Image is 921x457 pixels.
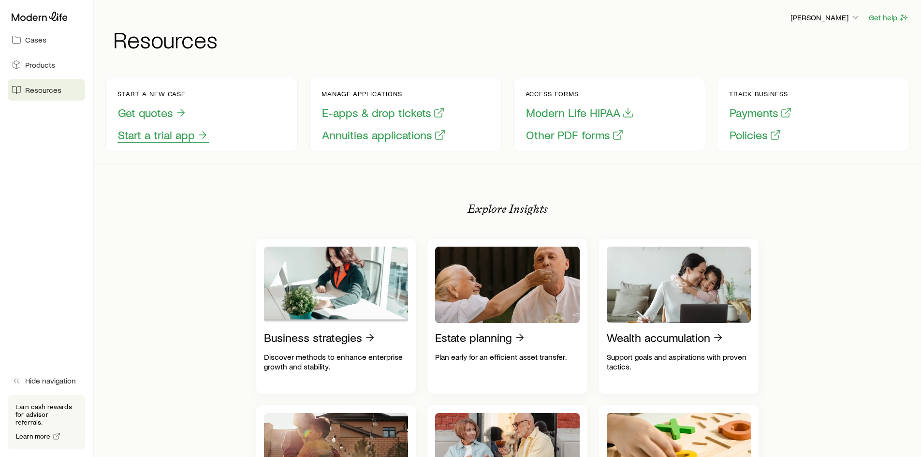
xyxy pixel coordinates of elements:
[526,105,634,120] button: Modern Life HIPAA
[264,331,362,344] p: Business strategies
[264,352,409,371] p: Discover methods to enhance enterprise growth and stability.
[599,239,759,394] a: Wealth accumulationSupport goals and aspirations with proven tactics.
[729,90,792,98] p: Track business
[790,13,860,22] p: [PERSON_NAME]
[468,202,548,216] p: Explore Insights
[790,12,861,24] button: [PERSON_NAME]
[25,35,46,44] span: Cases
[8,395,85,449] div: Earn cash rewards for advisor referrals.Learn more
[117,128,209,143] button: Start a trial app
[256,239,416,394] a: Business strategiesDiscover methods to enhance enterprise growth and stability.
[8,370,85,391] button: Hide navigation
[25,376,76,385] span: Hide navigation
[607,247,751,323] img: Wealth accumulation
[8,79,85,101] a: Resources
[435,352,580,362] p: Plan early for an efficient asset transfer.
[16,433,51,440] span: Learn more
[322,128,446,143] button: Annuities applications
[435,247,580,323] img: Estate planning
[117,105,187,120] button: Get quotes
[526,128,624,143] button: Other PDF forms
[729,105,792,120] button: Payments
[868,12,909,23] button: Get help
[117,90,209,98] p: Start a new case
[8,54,85,75] a: Products
[264,247,409,323] img: Business strategies
[729,128,782,143] button: Policies
[607,352,751,371] p: Support goals and aspirations with proven tactics.
[607,331,710,344] p: Wealth accumulation
[25,60,55,70] span: Products
[427,239,587,394] a: Estate planningPlan early for an efficient asset transfer.
[322,90,446,98] p: Manage applications
[526,90,634,98] p: Access forms
[25,85,61,95] span: Resources
[113,28,909,51] h1: Resources
[8,29,85,50] a: Cases
[15,403,77,426] p: Earn cash rewards for advisor referrals.
[322,105,445,120] button: E-apps & drop tickets
[435,331,512,344] p: Estate planning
